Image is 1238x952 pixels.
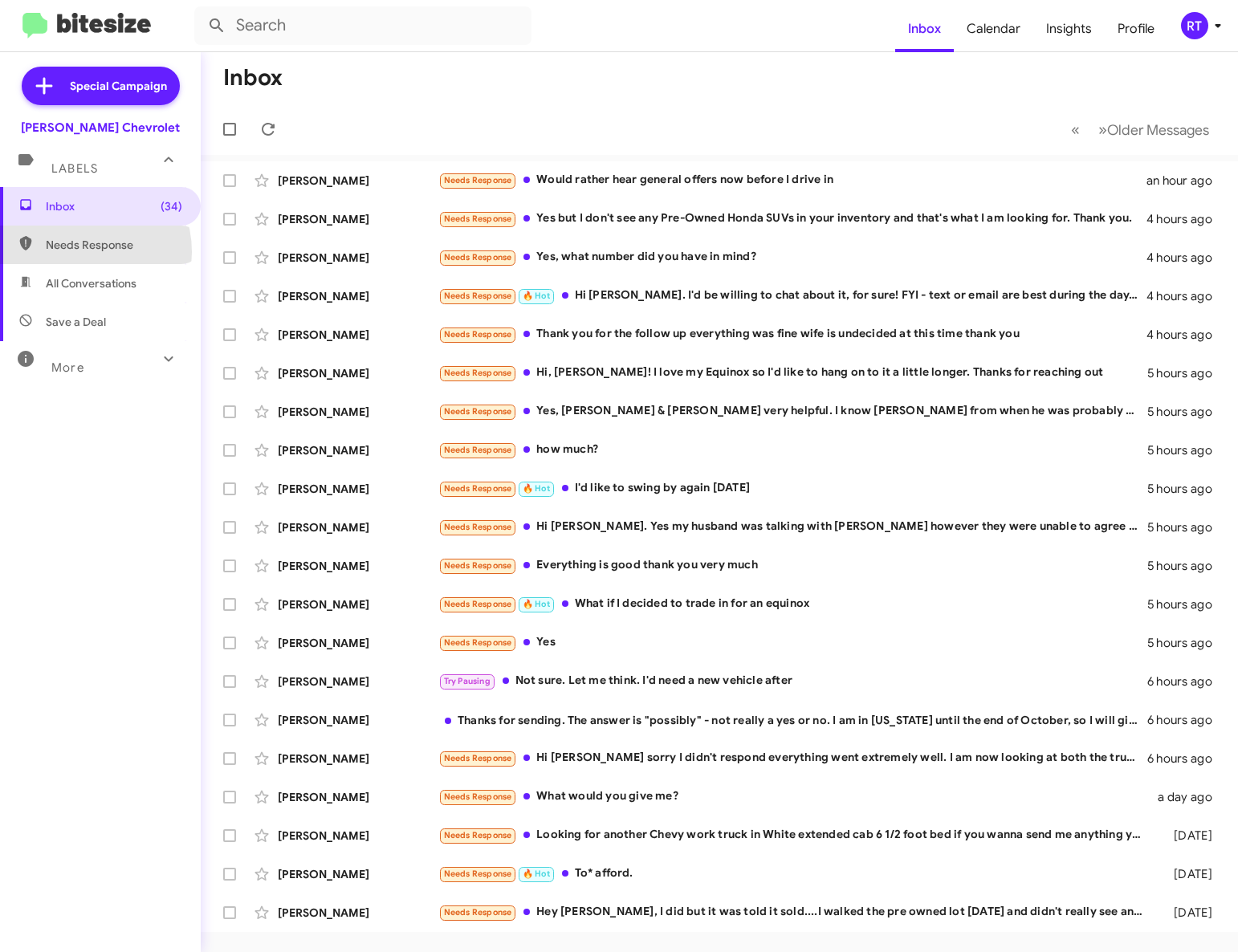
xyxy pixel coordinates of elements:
div: Not sure. Let me think. I'd need a new vehicle after [438,672,1147,690]
div: a day ago [1154,789,1225,805]
input: Search [194,6,531,45]
div: Thanks for sending. The answer is "possibly" - not really a yes or no. I am in [US_STATE] until t... [438,712,1147,728]
span: 🔥 Hot [523,599,550,609]
span: Needs Response [444,214,512,224]
a: Inbox [895,6,954,52]
span: Needs Response [444,329,512,340]
div: Thank you for the follow up everything was fine wife is undecided at this time thank you [438,325,1146,344]
span: Needs Response [444,753,512,763]
div: [PERSON_NAME] [278,211,438,227]
span: Needs Response [444,637,512,648]
div: [PERSON_NAME] [278,905,438,921]
div: [PERSON_NAME] [278,327,438,343]
div: What would you give me? [438,787,1154,806]
div: Would rather hear general offers now before I drive in [438,171,1146,189]
div: [PERSON_NAME] [278,288,438,304]
div: 5 hours ago [1147,442,1225,458]
span: More [51,360,84,375]
span: Needs Response [444,522,512,532]
div: 5 hours ago [1147,558,1225,574]
div: 5 hours ago [1147,404,1225,420]
button: RT [1167,12,1220,39]
div: 4 hours ago [1146,288,1225,304]
div: Hi [PERSON_NAME]. I'd be willing to chat about it, for sure! FYI - text or email are best during ... [438,287,1146,305]
span: 🔥 Hot [523,291,550,301]
button: Previous [1061,113,1089,146]
div: 6 hours ago [1147,712,1225,728]
span: « [1071,120,1080,140]
span: » [1098,120,1107,140]
div: [DATE] [1154,866,1225,882]
div: 5 hours ago [1147,365,1225,381]
span: Profile [1105,6,1167,52]
div: [PERSON_NAME] [278,365,438,381]
div: [PERSON_NAME] Chevrolet [21,120,180,136]
div: Looking for another Chevy work truck in White extended cab 6 1/2 foot bed if you wanna send me an... [438,826,1154,844]
span: Needs Response [444,252,512,262]
div: [PERSON_NAME] [278,442,438,458]
div: an hour ago [1146,173,1225,189]
div: [PERSON_NAME] [278,596,438,612]
div: 6 hours ago [1147,751,1225,767]
div: [PERSON_NAME] [278,828,438,844]
div: I'd like to swing by again [DATE] [438,479,1147,498]
span: Needs Response [444,791,512,802]
div: [DATE] [1154,828,1225,844]
a: Calendar [954,6,1033,52]
span: Inbox [46,198,182,214]
span: 🔥 Hot [523,483,550,494]
div: 6 hours ago [1147,673,1225,690]
div: [PERSON_NAME] [278,173,438,189]
div: Yes, what number did you have in mind? [438,248,1146,266]
button: Next [1089,113,1219,146]
div: 5 hours ago [1147,519,1225,535]
nav: Page navigation example [1062,113,1219,146]
div: [PERSON_NAME] [278,635,438,651]
div: Hi, [PERSON_NAME]! I love my Equinox so I'd like to hang on to it a little longer. Thanks for rea... [438,364,1147,382]
div: [PERSON_NAME] [278,673,438,690]
a: Special Campaign [22,67,180,105]
div: how much? [438,441,1147,459]
span: 🔥 Hot [523,869,550,879]
h1: Inbox [223,65,283,91]
div: Yes [438,633,1147,652]
div: [PERSON_NAME] [278,789,438,805]
span: Insights [1033,6,1105,52]
span: (34) [161,198,182,214]
span: Labels [51,161,98,176]
div: 4 hours ago [1146,211,1225,227]
span: Needs Response [444,869,512,879]
div: [PERSON_NAME] [278,712,438,728]
div: Hi [PERSON_NAME] sorry I didn't respond everything went extremely well. I am now looking at both ... [438,749,1147,767]
span: Needs Response [444,599,512,609]
div: Yes, [PERSON_NAME] & [PERSON_NAME] very helpful. I know [PERSON_NAME] from when he was probably 1... [438,402,1147,421]
span: Needs Response [444,483,512,494]
span: Try Pausing [444,676,491,686]
div: 5 hours ago [1147,635,1225,651]
div: 5 hours ago [1147,596,1225,612]
div: What if I decided to trade in for an equinox [438,595,1147,613]
div: [PERSON_NAME] [278,751,438,767]
span: Needs Response [444,830,512,840]
div: [PERSON_NAME] [278,519,438,535]
div: To* afford. [438,865,1154,883]
div: 4 hours ago [1146,250,1225,266]
span: Needs Response [444,445,512,455]
div: 5 hours ago [1147,481,1225,497]
div: [DATE] [1154,905,1225,921]
div: [PERSON_NAME] [278,404,438,420]
span: Special Campaign [70,78,167,94]
span: Needs Response [444,368,512,378]
div: Hey [PERSON_NAME], I did but it was told it sold....I walked the pre owned lot [DATE] and didn't ... [438,903,1154,921]
span: Save a Deal [46,314,106,330]
div: Yes but I don't see any Pre-Owned Honda SUVs in your inventory and that's what I am looking for. ... [438,210,1146,228]
span: Older Messages [1107,121,1209,139]
span: Needs Response [444,175,512,185]
div: Everything is good thank you very much [438,556,1147,575]
span: All Conversations [46,275,136,291]
span: Needs Response [444,560,512,571]
div: [PERSON_NAME] [278,481,438,497]
div: [PERSON_NAME] [278,558,438,574]
span: Needs Response [46,237,182,253]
